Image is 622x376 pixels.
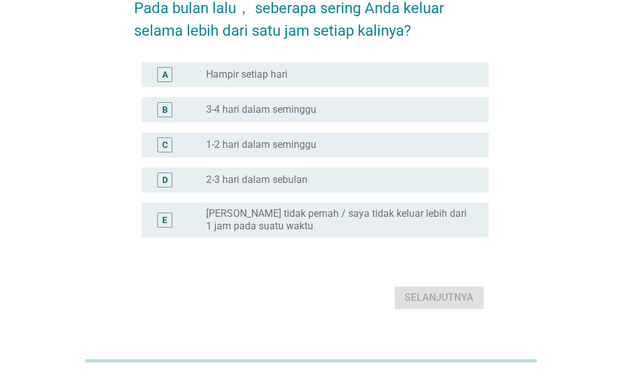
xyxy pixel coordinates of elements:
[206,174,308,186] label: 2-3 hari dalam sebulan
[162,173,168,186] div: D
[162,138,168,151] div: C
[162,213,167,226] div: E
[206,138,316,151] label: 1-2 hari dalam seminggu
[162,68,168,81] div: A
[206,103,316,116] label: 3-4 hari dalam seminggu
[162,103,168,116] div: B
[206,207,469,232] label: [PERSON_NAME] tidak pernah / saya tidak keluar lebih dari 1 jam pada suatu waktu
[206,68,288,81] label: Hampir setiap hari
